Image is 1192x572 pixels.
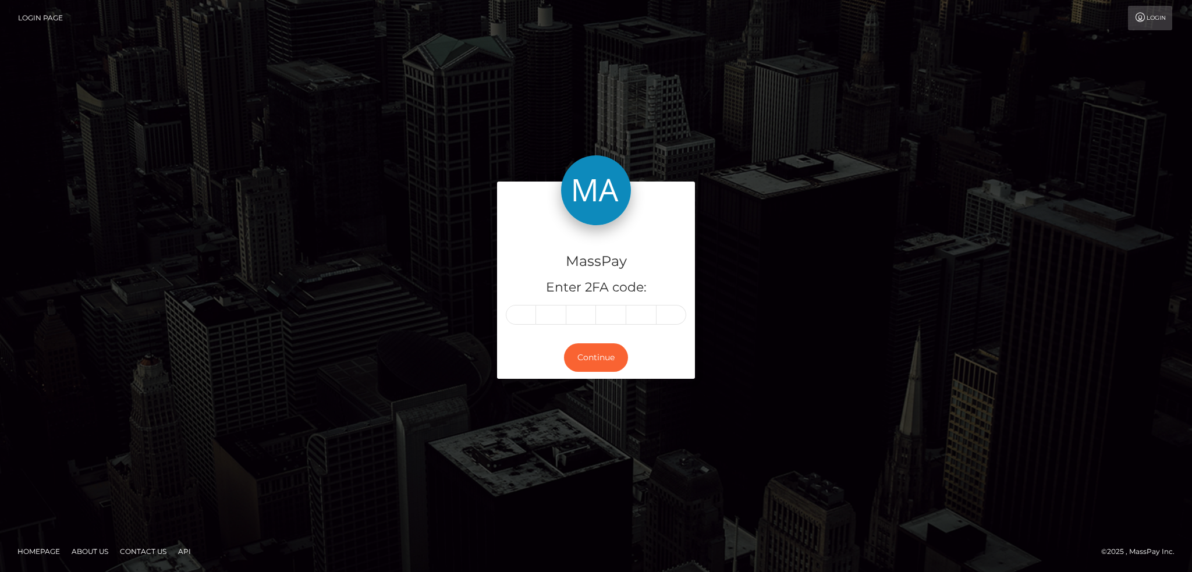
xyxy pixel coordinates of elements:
[561,155,631,225] img: MassPay
[506,251,686,272] h4: MassPay
[564,343,628,372] button: Continue
[506,279,686,297] h5: Enter 2FA code:
[173,542,196,560] a: API
[67,542,113,560] a: About Us
[13,542,65,560] a: Homepage
[1101,545,1183,558] div: © 2025 , MassPay Inc.
[1128,6,1172,30] a: Login
[115,542,171,560] a: Contact Us
[18,6,63,30] a: Login Page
